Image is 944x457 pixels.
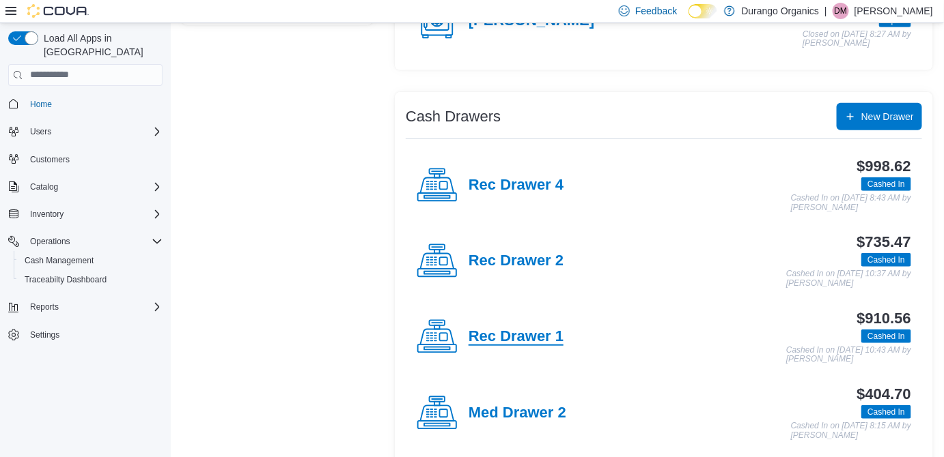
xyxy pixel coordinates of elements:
[857,158,911,175] h3: $998.62
[38,31,163,59] span: Load All Apps in [GEOGRAPHIC_DATA]
[469,177,564,194] h4: Rec Drawer 4
[861,177,911,191] span: Cashed In
[824,3,827,19] p: |
[25,255,94,266] span: Cash Management
[855,3,933,19] p: [PERSON_NAME]
[867,406,905,418] span: Cashed In
[857,386,911,402] h3: $404.70
[25,206,69,222] button: Inventory
[803,30,911,48] p: Closed on [DATE] 8:27 AM by [PERSON_NAME]
[833,3,849,19] div: Daniel Mendoza
[25,274,107,285] span: Traceabilty Dashboard
[30,126,51,137] span: Users
[25,123,57,140] button: Users
[469,328,564,346] h4: Rec Drawer 1
[835,3,848,19] span: DM
[30,99,52,110] span: Home
[30,236,70,247] span: Operations
[25,206,163,222] span: Inventory
[689,4,717,18] input: Dark Mode
[25,233,76,250] button: Operations
[3,325,168,344] button: Settings
[861,110,914,123] span: New Drawer
[25,327,65,343] a: Settings
[25,179,163,195] span: Catalog
[25,326,163,343] span: Settings
[791,422,911,440] p: Cashed In on [DATE] 8:15 AM by [PERSON_NAME]
[30,209,64,220] span: Inventory
[861,253,911,267] span: Cashed In
[3,232,168,251] button: Operations
[25,151,163,168] span: Customers
[635,4,677,18] span: Feedback
[30,329,59,340] span: Settings
[742,3,820,19] p: Durango Organics
[25,123,163,140] span: Users
[689,18,689,19] span: Dark Mode
[867,330,905,342] span: Cashed In
[3,122,168,141] button: Users
[3,94,168,114] button: Home
[3,297,168,316] button: Reports
[469,404,566,422] h4: Med Drawer 2
[406,108,501,125] h3: Cash Drawers
[25,299,163,315] span: Reports
[3,177,168,196] button: Catalog
[19,252,163,269] span: Cash Management
[25,233,163,250] span: Operations
[861,329,911,343] span: Cashed In
[3,149,168,169] button: Customers
[25,96,57,113] a: Home
[469,252,564,270] h4: Rec Drawer 2
[791,194,911,212] p: Cashed In on [DATE] 8:43 AM by [PERSON_NAME]
[786,346,911,364] p: Cashed In on [DATE] 10:43 AM by [PERSON_NAME]
[25,151,75,168] a: Customers
[30,301,59,312] span: Reports
[30,154,70,165] span: Customers
[19,271,163,288] span: Traceabilty Dashboard
[8,89,163,381] nav: Complex example
[14,251,168,270] button: Cash Management
[857,310,911,327] h3: $910.56
[25,179,64,195] button: Catalog
[25,95,163,113] span: Home
[30,181,58,192] span: Catalog
[861,405,911,419] span: Cashed In
[3,205,168,224] button: Inventory
[867,254,905,266] span: Cashed In
[786,269,911,288] p: Cashed In on [DATE] 10:37 AM by [PERSON_NAME]
[19,271,112,288] a: Traceabilty Dashboard
[19,252,99,269] a: Cash Management
[14,270,168,289] button: Traceabilty Dashboard
[867,178,905,190] span: Cashed In
[837,103,922,130] button: New Drawer
[25,299,64,315] button: Reports
[27,4,89,18] img: Cova
[857,234,911,250] h3: $735.47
